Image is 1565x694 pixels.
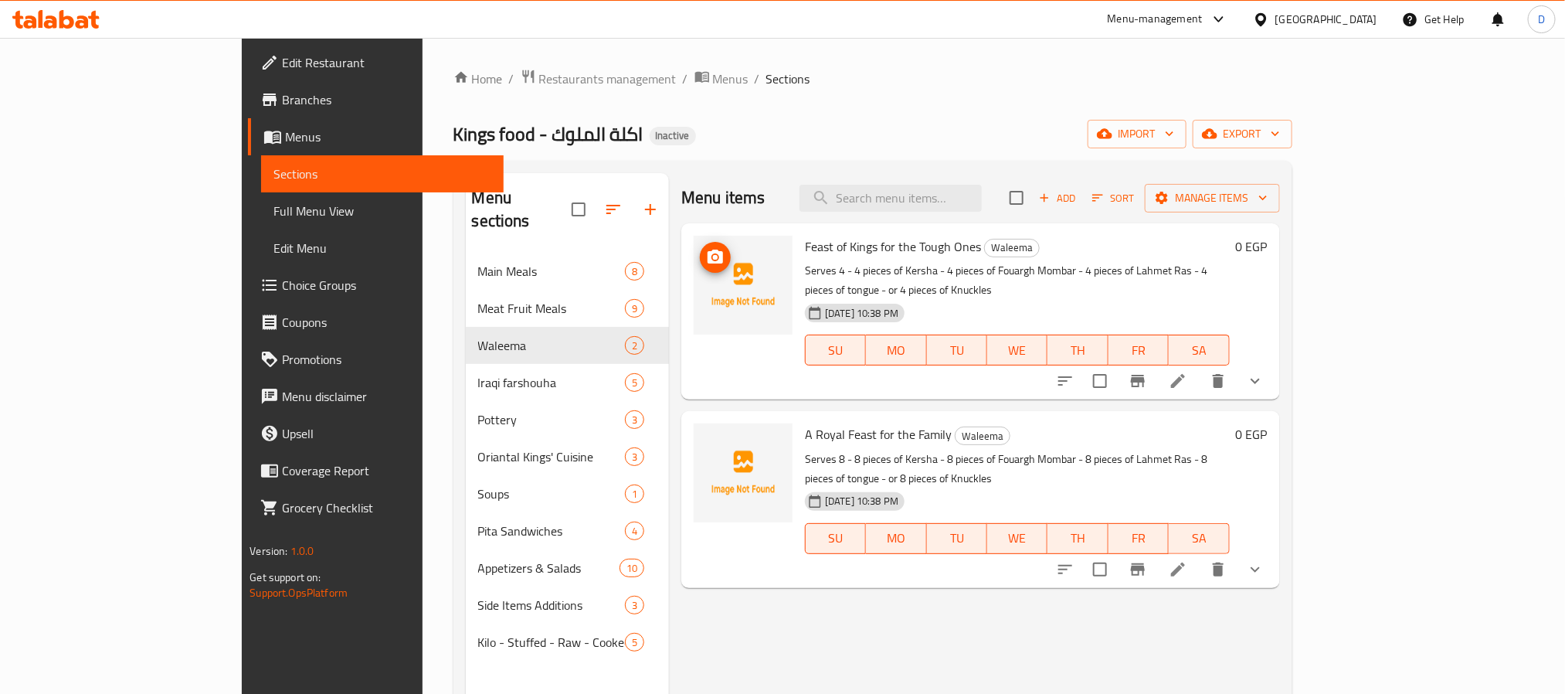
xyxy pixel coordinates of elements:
[819,306,905,321] span: [DATE] 10:38 PM
[1119,362,1156,400] button: Branch-specific-item
[1169,372,1187,390] a: Edit menu item
[466,438,670,475] div: Oriantal Kings' Cuisine3
[478,336,625,355] div: Waleema
[466,327,670,364] div: Waleema2
[805,335,866,366] button: SU
[1193,120,1292,148] button: export
[282,498,491,517] span: Grocery Checklist
[466,364,670,401] div: Iraqi farshouha5
[984,239,1040,257] div: Waleema
[625,485,644,503] div: items
[694,236,793,335] img: Feast of Kings for the Tough Ones
[993,527,1041,549] span: WE
[1033,186,1082,210] button: Add
[1092,189,1135,207] span: Sort
[625,410,644,429] div: items
[478,559,620,577] span: Appetizers & Salads
[261,230,503,267] a: Edit Menu
[539,70,677,88] span: Restaurants management
[1237,362,1274,400] button: show more
[1082,186,1145,210] span: Sort items
[521,69,677,89] a: Restaurants management
[466,624,670,661] div: Kilo - Stuffed - Raw - Cooked5
[261,155,503,192] a: Sections
[282,424,491,443] span: Upsell
[282,461,491,480] span: Coverage Report
[625,262,644,281] div: items
[478,373,625,392] span: Iraqi farshouha
[1084,365,1116,397] span: Select to update
[933,527,981,549] span: TU
[248,378,503,415] a: Menu disclaimer
[1054,527,1102,549] span: TH
[1200,551,1237,588] button: delete
[478,633,625,651] span: Kilo - Stuffed - Raw - Cooked
[248,489,503,526] a: Grocery Checklist
[987,523,1047,554] button: WE
[1119,551,1156,588] button: Branch-specific-item
[1084,553,1116,586] span: Select to update
[625,373,644,392] div: items
[713,70,749,88] span: Menus
[282,90,491,109] span: Branches
[985,239,1039,257] span: Waleema
[626,635,643,650] span: 5
[1236,236,1268,257] h6: 0 EGP
[248,81,503,118] a: Branches
[1047,335,1108,366] button: TH
[472,186,572,233] h2: Menu sections
[248,267,503,304] a: Choice Groups
[478,596,625,614] span: Side Items Additions
[625,336,644,355] div: items
[1169,335,1229,366] button: SA
[478,410,625,429] span: Pottery
[650,129,696,142] span: Inactive
[805,235,981,258] span: Feast of Kings for the Tough Ones
[248,415,503,452] a: Upsell
[625,596,644,614] div: items
[626,598,643,613] span: 3
[626,450,643,464] span: 3
[620,559,644,577] div: items
[285,128,491,146] span: Menus
[261,192,503,230] a: Full Menu View
[694,69,749,89] a: Menus
[466,475,670,512] div: Soups1
[562,193,595,226] span: Select all sections
[595,191,632,228] span: Sort sections
[1047,523,1108,554] button: TH
[1246,372,1265,390] svg: Show Choices
[632,191,669,228] button: Add section
[1115,339,1163,362] span: FR
[866,335,926,366] button: MO
[993,339,1041,362] span: WE
[799,185,982,212] input: search
[250,541,287,561] span: Version:
[478,485,625,503] div: Soups
[755,70,760,88] li: /
[650,127,696,145] div: Inactive
[1205,124,1280,144] span: export
[625,633,644,651] div: items
[273,165,491,183] span: Sections
[466,587,670,624] div: Side Items Additions3
[625,299,644,318] div: items
[282,313,491,332] span: Coupons
[282,53,491,72] span: Edit Restaurant
[872,527,920,549] span: MO
[466,512,670,549] div: Pita Sandwiches4
[625,522,644,540] div: items
[248,341,503,378] a: Promotions
[1088,186,1139,210] button: Sort
[933,339,981,362] span: TU
[248,452,503,489] a: Coverage Report
[956,427,1010,445] span: Waleema
[273,202,491,220] span: Full Menu View
[509,70,514,88] li: /
[819,494,905,509] span: [DATE] 10:38 PM
[866,523,926,554] button: MO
